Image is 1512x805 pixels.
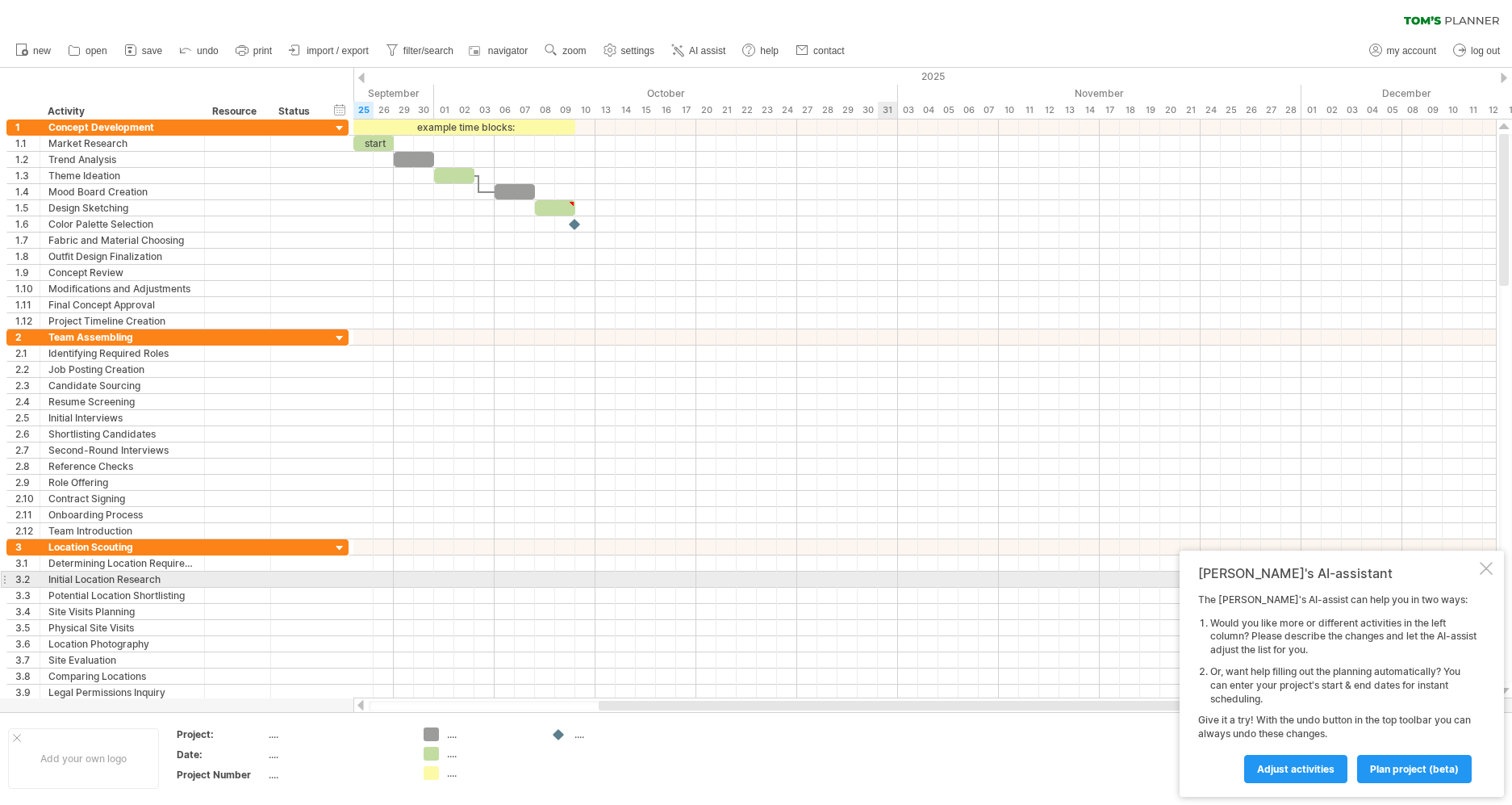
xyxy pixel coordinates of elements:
[48,491,196,506] div: Contract Signing
[447,766,535,780] div: ....
[269,727,404,741] div: ....
[515,102,535,119] div: Tuesday, 7 October 2025
[813,45,845,57] span: contact
[898,102,918,119] div: Monday, 3 November 2025
[48,410,196,426] div: Initial Interviews
[212,103,261,119] div: Resource
[434,85,898,102] div: October 2025
[403,45,453,57] span: filter/search
[898,85,1301,102] div: November 2025
[1281,102,1301,119] div: Friday, 28 November 2025
[374,102,394,119] div: Friday, 26 September 2025
[1483,102,1503,119] div: Friday, 12 December 2025
[48,539,196,555] div: Location Scouting
[175,40,223,61] a: undo
[792,40,850,61] a: contact
[434,102,454,119] div: Wednesday, 1 October 2025
[1244,755,1347,783] a: Adjust activities
[48,168,196,183] div: Theme Ideation
[555,102,575,119] div: Thursday, 9 October 2025
[667,40,730,61] a: AI assist
[48,297,196,312] div: Final Concept Approval
[1210,617,1476,657] li: Would you like more or different activities in the left column? Please describe the changes and l...
[15,410,40,426] div: 2.5
[15,572,40,587] div: 3.2
[15,281,40,296] div: 1.10
[15,297,40,312] div: 1.11
[414,102,434,119] div: Tuesday, 30 September 2025
[1382,102,1402,119] div: Friday, 5 December 2025
[48,362,196,377] div: Job Posting Creation
[394,102,414,119] div: Monday, 29 September 2025
[307,45,369,57] span: import / export
[142,45,162,57] span: save
[1370,763,1459,775] span: plan project (beta)
[599,40,659,61] a: settings
[15,184,40,199] div: 1.4
[15,669,40,684] div: 3.8
[689,45,725,57] span: AI assist
[979,102,999,119] div: Friday, 7 November 2025
[278,103,314,119] div: Status
[1221,102,1241,119] div: Tuesday, 25 November 2025
[15,168,40,183] div: 1.3
[959,102,979,119] div: Thursday, 6 November 2025
[15,136,40,151] div: 1.1
[574,727,662,741] div: ....
[716,102,737,119] div: Tuesday, 21 October 2025
[48,249,196,264] div: Outfit Design Finalization
[48,200,196,216] div: Design Sketching
[48,378,196,393] div: Candidate Sourcing
[15,119,40,135] div: 1
[48,572,196,587] div: Initial Location Research
[1100,102,1120,119] div: Monday, 17 November 2025
[48,265,196,280] div: Concept Review
[253,45,272,57] span: print
[1471,45,1500,57] span: log out
[737,102,757,119] div: Wednesday, 22 October 2025
[447,747,535,761] div: ....
[621,45,654,57] span: settings
[382,40,458,61] a: filter/search
[48,459,196,474] div: Reference Checks
[48,152,196,167] div: Trend Analysis
[48,604,196,619] div: Site Visits Planning
[1198,593,1476,782] div: The [PERSON_NAME]'s AI-assist can help you in two ways: Give it a try! With the undo button in th...
[1402,102,1422,119] div: Monday, 8 December 2025
[1241,102,1261,119] div: Wednesday, 26 November 2025
[1357,755,1472,783] a: plan project (beta)
[15,426,40,442] div: 2.6
[48,329,196,345] div: Team Assembling
[353,136,394,151] div: start
[15,378,40,393] div: 2.3
[1422,102,1443,119] div: Tuesday, 9 December 2025
[878,102,898,119] div: Friday, 31 October 2025
[48,136,196,151] div: Market Research
[15,523,40,539] div: 2.12
[48,523,196,539] div: Team Introduction
[197,45,219,57] span: undo
[1201,102,1221,119] div: Monday, 24 November 2025
[15,216,40,232] div: 1.6
[817,102,837,119] div: Tuesday, 28 October 2025
[777,102,797,119] div: Friday, 24 October 2025
[48,313,196,329] div: Project Timeline Creation
[48,346,196,361] div: Identifying Required Roles
[48,507,196,522] div: Onboarding Process
[64,40,112,61] a: open
[15,620,40,635] div: 3.5
[1301,102,1322,119] div: Monday, 1 December 2025
[232,40,277,61] a: print
[656,102,676,119] div: Thursday, 16 October 2025
[48,394,196,409] div: Resume Screening
[466,40,533,61] a: navigator
[48,556,196,571] div: Determining Location Requirements
[269,768,404,782] div: ....
[1140,102,1160,119] div: Wednesday, 19 November 2025
[48,685,196,700] div: Legal Permissions Inquiry
[48,475,196,490] div: Role Offering
[48,119,196,135] div: Concept Development
[1198,565,1476,581] div: [PERSON_NAME]'s AI-assistant
[48,103,195,119] div: Activity
[48,184,196,199] div: Mood Board Creation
